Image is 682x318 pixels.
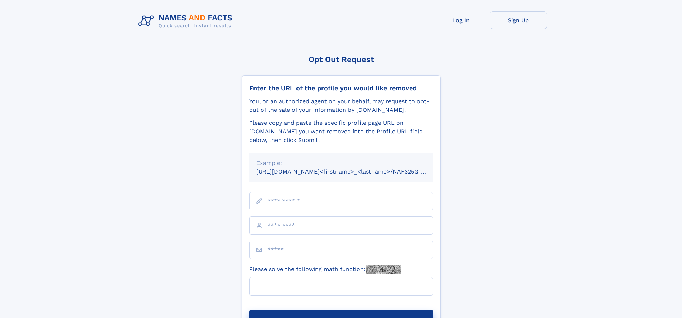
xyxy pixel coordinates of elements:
[490,11,547,29] a: Sign Up
[432,11,490,29] a: Log In
[249,84,433,92] div: Enter the URL of the profile you would like removed
[249,97,433,114] div: You, or an authorized agent on your behalf, may request to opt-out of the sale of your informatio...
[242,55,441,64] div: Opt Out Request
[249,265,401,274] label: Please solve the following math function:
[135,11,238,31] img: Logo Names and Facts
[249,119,433,144] div: Please copy and paste the specific profile page URL on [DOMAIN_NAME] you want removed into the Pr...
[256,159,426,167] div: Example:
[256,168,447,175] small: [URL][DOMAIN_NAME]<firstname>_<lastname>/NAF325G-xxxxxxxx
